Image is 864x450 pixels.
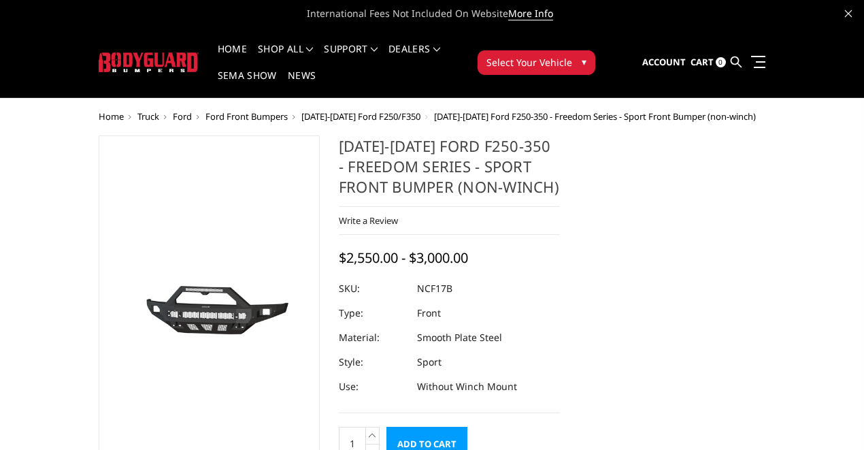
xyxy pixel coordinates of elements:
a: Home [99,110,124,123]
a: Write a Review [339,214,398,227]
dt: Material: [339,325,407,350]
a: More Info [508,7,553,20]
dd: Front [417,301,441,325]
a: Support [324,44,378,71]
a: Truck [137,110,159,123]
span: Cart [691,56,714,68]
a: Account [642,44,686,81]
span: $2,550.00 - $3,000.00 [339,248,468,267]
span: Select Your Vehicle [486,55,572,69]
span: ▾ [582,54,586,69]
a: shop all [258,44,313,71]
img: BODYGUARD BUMPERS [99,52,199,72]
dt: Style: [339,350,407,374]
dd: Without Winch Mount [417,374,517,399]
a: [DATE]-[DATE] Ford F250/F350 [301,110,420,123]
a: Home [218,44,247,71]
span: Account [642,56,686,68]
span: 0 [716,57,726,67]
a: Dealers [388,44,440,71]
button: Select Your Vehicle [478,50,595,75]
span: [DATE]-[DATE] Ford F250-350 - Freedom Series - Sport Front Bumper (non-winch) [434,110,756,123]
a: News [288,71,316,97]
dd: NCF17B [417,276,452,301]
a: SEMA Show [218,71,277,97]
img: 2017-2022 Ford F250-350 - Freedom Series - Sport Front Bumper (non-winch) [103,255,316,357]
h1: [DATE]-[DATE] Ford F250-350 - Freedom Series - Sport Front Bumper (non-winch) [339,135,560,207]
dt: SKU: [339,276,407,301]
dd: Smooth Plate Steel [417,325,502,350]
dt: Use: [339,374,407,399]
a: Cart 0 [691,44,726,81]
a: Ford [173,110,192,123]
a: Ford Front Bumpers [205,110,288,123]
dd: Sport [417,350,442,374]
dt: Type: [339,301,407,325]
